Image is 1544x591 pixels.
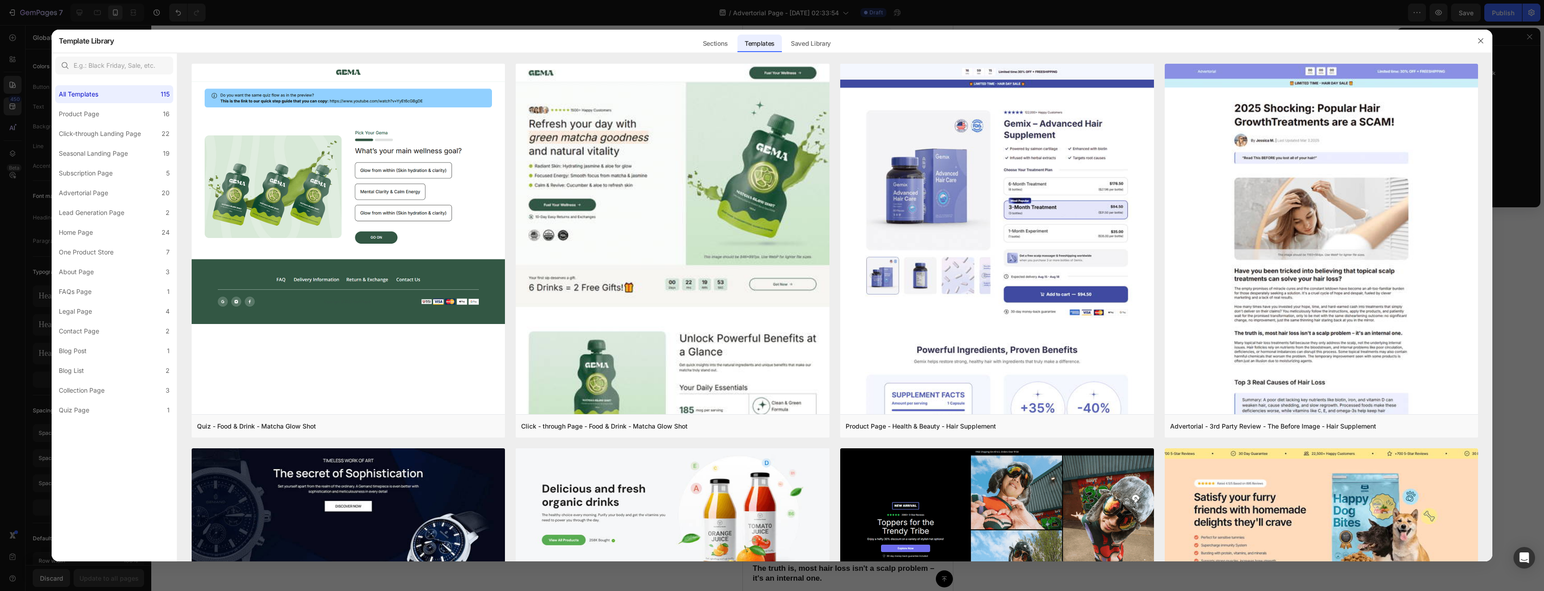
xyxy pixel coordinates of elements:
input: E.g.: Black Friday, Sale, etc. [55,57,173,74]
div: 16 [163,109,170,119]
div: 2 [166,207,170,218]
div: 00 [170,26,181,35]
p: Have you been tricked into believing that topical scalp treatments can solve your hair loss? [10,375,200,416]
div: Collection Page [59,385,105,396]
div: Quiz - Food & Drink - Matcha Glow Shot [197,421,316,432]
div: Click-through Landing Page [59,128,141,139]
div: Advertorial - 3rd Party Review - The Before Image - Hair Supplement [1170,421,1376,432]
div: 3 [166,385,170,396]
div: 24 [162,227,170,238]
div: 1 [167,286,170,297]
p: Last Updated Mar 3.2025 [44,184,115,194]
p: MIN [149,35,159,42]
p: 🎁 LIMITED TIME - HAIR DAY SALE 🎁 [1,70,209,78]
div: Contact Page [59,326,99,337]
span: Mobile ( 468 px) [66,4,104,13]
div: All Templates [59,89,98,100]
div: 7 [166,247,170,258]
img: quiz-1.png [192,64,505,324]
div: Product Page [59,109,99,119]
div: One Product Store [59,247,114,258]
div: 22 [162,128,170,139]
strong: [PERSON_NAME] [51,174,104,181]
div: Lead Generation Page [59,207,124,218]
p: “Read This BEFORE you lost all of your hair!” [26,215,186,235]
div: Advertorial Page [59,188,108,198]
div: 115 [161,89,170,100]
div: 2 [166,326,170,337]
div: Product Page - Health & Beauty - Hair Supplement [846,421,996,432]
div: 1 [167,346,170,356]
div: Legal Page [59,306,92,317]
div: Blog Post [59,346,87,356]
h2: 2025 Shocking: Popular Hair GrowthTreatments are a SCAM! [9,96,201,160]
div: About Page [59,267,94,277]
div: Seasonal Landing Page [59,148,128,159]
div: 5 [166,168,170,179]
div: 1 [167,405,170,416]
div: 00 [127,26,138,35]
div: FAQs Page [59,286,92,297]
p: The truth is, most hair loss isn't a scalp problem – it's an internal one. [10,538,200,558]
div: Home Page [59,227,93,238]
div: Templates [737,35,782,53]
p: Advertorial [10,29,102,39]
div: 4 [166,306,170,317]
p: HRS [127,35,138,42]
div: Open Intercom Messenger [1513,547,1535,569]
img: gempages_432750572815254551-8e241309-2934-4a82-8ee7-3297b828f1e9.png [9,269,201,359]
div: Blog List [59,365,84,376]
div: 00 [149,26,159,35]
p: SEC [170,35,181,42]
p: Limited time: 30% OFF + FREESHIPPING [10,51,200,61]
div: 3 [166,267,170,277]
div: Click - through Page - Food & Drink - Matcha Glow Shot [521,421,688,432]
h2: Template Library [59,29,114,53]
p: The empty promises of miracle cures and the constant letdown have become an all-too-familiar burd... [10,424,200,522]
div: Sections [696,35,735,53]
p: By [44,173,115,183]
div: 20 [162,188,170,198]
div: 19 [163,148,170,159]
div: 2 [166,365,170,376]
div: Quiz Page [59,405,89,416]
img: gempages_432750572815254551-1cdc50dc-f7cb-47fc-9e48-fabfccceccbf.png [9,170,36,197]
div: Saved Library [784,35,838,53]
div: Subscription Page [59,168,113,179]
